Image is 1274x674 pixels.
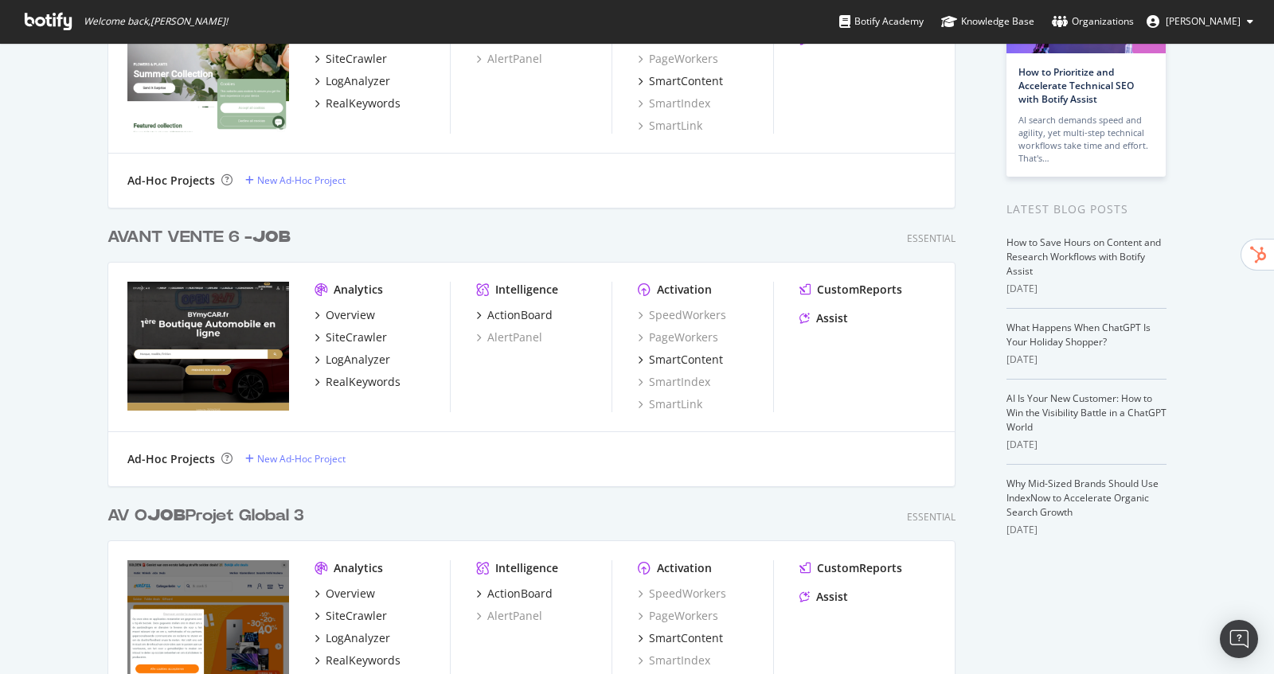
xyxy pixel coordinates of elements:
a: Assist [799,310,848,326]
a: SmartIndex [638,95,710,111]
div: [DATE] [1006,438,1167,452]
a: ActionBoard [476,586,553,602]
div: [DATE] [1006,523,1167,537]
div: Essential [907,510,955,524]
a: PageWorkers [638,51,718,67]
div: Latest Blog Posts [1006,201,1167,218]
a: LogAnalyzer [315,630,390,646]
div: New Ad-Hoc Project [257,173,346,187]
div: AVANT VENTE 6 - [107,226,291,249]
a: How to Save Hours on Content and Research Workflows with Botify Assist [1006,236,1161,278]
div: SmartContent [649,73,723,89]
div: Analytics [334,282,383,298]
a: SmartContent [638,73,723,89]
a: AI Is Your New Customer: How to Win the Visibility Battle in a ChatGPT World [1006,392,1167,434]
div: Activation [657,560,712,576]
div: Intelligence [495,560,558,576]
div: AI search demands speed and agility, yet multi-step technical workflows take time and effort. Tha... [1018,114,1154,165]
div: Botify Academy [839,14,924,29]
div: Intelligence [495,282,558,298]
a: SmartLink [638,396,702,412]
div: RealKeywords [326,374,401,390]
a: RealKeywords [315,374,401,390]
div: Analytics [334,560,383,576]
a: SpeedWorkers [638,307,726,323]
a: LogAnalyzer [315,352,390,368]
div: Essential [907,232,955,245]
a: What Happens When ChatGPT Is Your Holiday Shopper? [1006,321,1151,349]
img: reqins.fr [127,3,289,132]
div: CustomReports [817,282,902,298]
div: SiteCrawler [326,608,387,624]
div: SiteCrawler [326,329,387,345]
a: SiteCrawler [315,329,387,345]
div: Assist [816,310,848,326]
div: Ad-Hoc Projects [127,173,215,189]
a: SpeedWorkers [638,586,726,602]
a: CustomReports [799,282,902,298]
div: ActionBoard [487,586,553,602]
a: AlertPanel [476,608,542,624]
div: LogAnalyzer [326,352,390,368]
a: Overview [315,586,375,602]
button: [PERSON_NAME] [1134,9,1266,34]
a: New Ad-Hoc Project [245,452,346,466]
a: Why Mid-Sized Brands Should Use IndexNow to Accelerate Organic Search Growth [1006,477,1159,519]
a: Assist [799,589,848,605]
a: AV OJOBProjet Global 3 [107,505,311,528]
div: RealKeywords [326,653,401,668]
a: ActionBoard [476,307,553,323]
div: New Ad-Hoc Project [257,452,346,466]
div: SmartContent [649,630,723,646]
img: latribu.fr [127,282,289,411]
div: ActionBoard [487,307,553,323]
a: PageWorkers [638,608,718,624]
a: SmartIndex [638,653,710,668]
a: CustomReports [799,560,902,576]
div: Activation [657,282,712,298]
a: SiteCrawler [315,51,387,67]
a: RealKeywords [315,653,401,668]
b: JOB [252,229,291,245]
div: SmartContent [649,352,723,368]
div: Organizations [1052,14,1134,29]
div: Knowledge Base [941,14,1034,29]
span: Olivier Job [1166,14,1241,28]
a: AlertPanel [476,51,542,67]
div: SiteCrawler [326,51,387,67]
div: CustomReports [817,560,902,576]
span: Welcome back, [PERSON_NAME] ! [84,15,228,28]
a: AVANT VENTE 6 -JOB [107,226,297,249]
div: Overview [326,307,375,323]
div: RealKeywords [326,95,401,111]
div: LogAnalyzer [326,73,390,89]
div: AV O Projet Global 3 [107,505,304,528]
a: LogAnalyzer [315,73,390,89]
b: JOB [147,508,186,524]
a: PageWorkers [638,329,718,345]
a: How to Prioritize and Accelerate Technical SEO with Botify Assist [1018,65,1134,106]
a: RealKeywords [315,95,401,111]
a: New Ad-Hoc Project [245,173,346,187]
div: [DATE] [1006,282,1167,296]
a: SmartLink [638,118,702,134]
a: Overview [315,307,375,323]
a: SmartContent [638,352,723,368]
a: AlertPanel [476,329,542,345]
a: SiteCrawler [315,608,387,624]
div: [DATE] [1006,353,1167,367]
a: SmartIndex [638,374,710,390]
